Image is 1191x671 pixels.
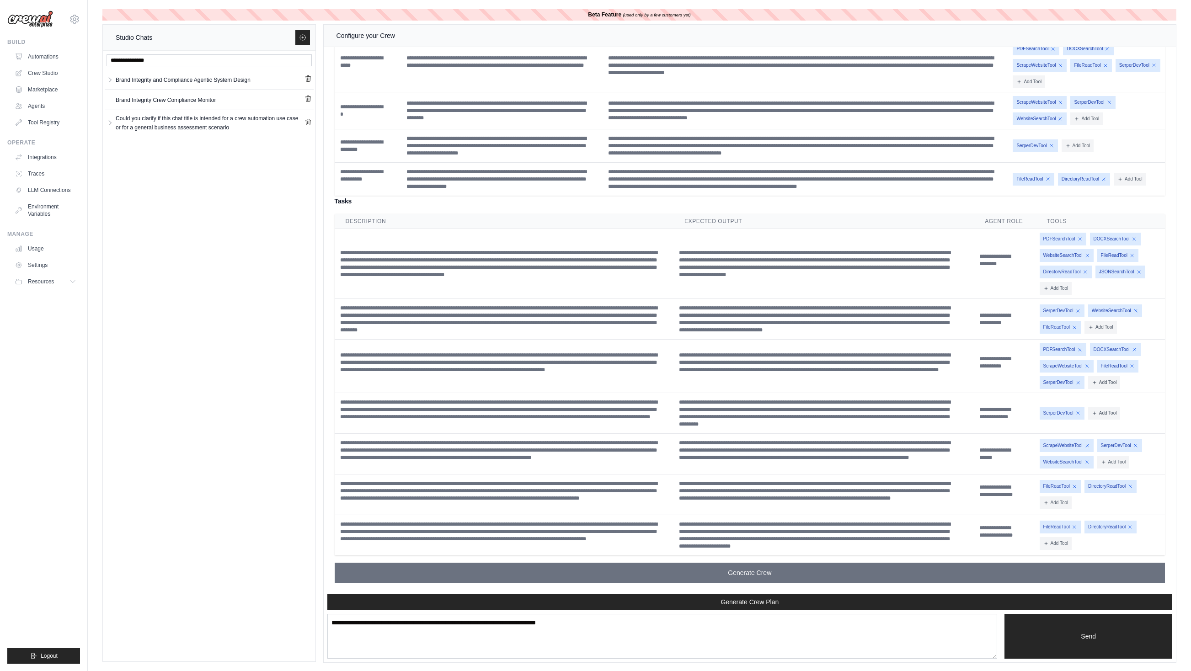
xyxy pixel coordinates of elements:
[11,241,80,256] a: Usage
[974,214,1036,229] th: Agent Role
[1058,173,1110,186] span: DirectoryReadTool
[1040,304,1084,317] span: SerperDevTool
[1097,456,1130,469] button: Add Tool
[1040,249,1094,262] span: WebsiteSearchTool
[728,568,771,577] span: Generate Crew
[11,199,80,221] a: Environment Variables
[114,74,304,86] a: Brand Integrity and Compliance Agentic System Design
[11,49,80,64] a: Automations
[11,166,80,181] a: Traces
[1040,496,1072,509] button: Add Tool
[1040,266,1092,278] span: DirectoryReadTool
[1116,59,1160,72] span: SerperDevTool
[11,66,80,80] a: Crew Studio
[7,230,80,238] div: Manage
[28,278,54,285] span: Resources
[11,82,80,97] a: Marketplace
[1013,59,1067,72] span: ScrapeWebsiteTool
[1040,343,1086,356] span: PDFSearchTool
[1040,480,1081,493] span: FileReadTool
[1013,43,1059,55] span: PDFSearchTool
[11,115,80,130] a: Tool Registry
[7,11,53,28] img: Logo
[336,30,395,41] div: Configure your Crew
[1084,480,1137,493] span: DirectoryReadTool
[1040,360,1094,373] span: ScrapeWebsiteTool
[1040,537,1072,550] button: Add Tool
[1062,139,1094,152] button: Add Tool
[7,139,80,146] div: Operate
[1084,321,1117,334] button: Add Tool
[1088,407,1121,420] button: Add Tool
[11,258,80,272] a: Settings
[1114,173,1146,186] button: Add Tool
[1040,521,1081,533] span: FileReadTool
[116,75,251,85] div: Brand Integrity and Compliance Agentic System Design
[1040,456,1094,469] span: WebsiteSearchTool
[116,96,216,105] div: Brand Integrity Crew Compliance Monitor
[1095,266,1145,278] span: JSONSearchTool
[1040,282,1072,295] button: Add Tool
[1040,407,1084,420] span: SerperDevTool
[41,652,58,660] span: Logout
[11,183,80,197] a: LLM Connections
[1040,439,1094,452] span: ScrapeWebsiteTool
[1097,249,1138,262] span: FileReadTool
[335,214,673,229] th: Description
[1088,304,1142,317] span: WebsiteSearchTool
[623,12,690,17] i: (used only by a few customers yet)
[588,11,621,18] b: Beta Feature
[335,563,1165,583] button: Generate Crew
[116,114,304,132] div: Could you clarify if this chat title is intended for a crew automation use case or for a general ...
[1070,96,1115,109] span: SerperDevTool
[1088,376,1121,389] button: Add Tool
[1090,233,1141,245] span: DOCXSearchTool
[1070,59,1111,72] span: FileReadTool
[1013,112,1067,125] span: WebsiteSearchTool
[1063,43,1114,55] span: DOCXSearchTool
[1013,139,1057,152] span: SerperDevTool
[1084,521,1137,533] span: DirectoryReadTool
[1090,343,1141,356] span: DOCXSearchTool
[673,214,974,229] th: Expected Output
[1013,75,1045,88] button: Add Tool
[11,99,80,113] a: Agents
[335,196,1165,207] h4: Tasks
[1097,439,1142,452] span: SerperDevTool
[1013,96,1067,109] span: ScrapeWebsiteTool
[7,648,80,664] button: Logout
[1040,376,1084,389] span: SerperDevTool
[1013,173,1054,186] span: FileReadTool
[1004,614,1172,659] button: Send
[327,594,1172,610] button: Generate Crew Plan
[114,94,304,106] a: Brand Integrity Crew Compliance Monitor
[11,274,80,289] button: Resources
[11,150,80,165] a: Integrations
[7,38,80,46] div: Build
[1040,321,1081,334] span: FileReadTool
[1070,112,1103,125] button: Add Tool
[1097,360,1138,373] span: FileReadTool
[114,114,304,132] a: Could you clarify if this chat title is intended for a crew automation use case or for a general ...
[116,32,152,43] div: Studio Chats
[1040,233,1086,245] span: PDFSearchTool
[1036,214,1165,229] th: Tools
